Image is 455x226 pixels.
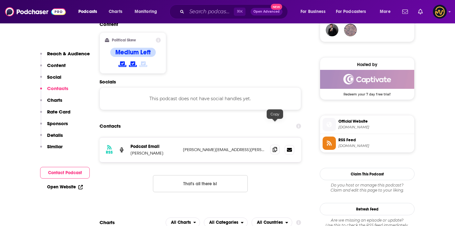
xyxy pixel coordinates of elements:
[332,7,375,17] button: open menu
[47,109,70,115] p: Rate Card
[323,118,412,131] a: Official Website[DOMAIN_NAME]
[320,70,414,96] a: Captivate Deal: Redeem your 7 day free trial!
[175,4,294,19] div: Search podcasts, credits, & more...
[115,48,151,56] h4: Medium Left
[40,62,66,74] button: Content
[320,168,415,180] button: Claim This Podcast
[338,125,412,130] span: invested-in-climate.captivate.fm
[338,137,412,143] span: RSS Feed
[171,220,191,225] span: All Charts
[47,85,68,91] p: Contacts
[78,7,97,16] span: Podcasts
[183,147,265,152] p: [PERSON_NAME][EMAIL_ADDRESS][PERSON_NAME][DOMAIN_NAME]
[47,132,63,138] p: Details
[47,74,61,80] p: Social
[40,109,70,120] button: Rate Card
[40,132,63,144] button: Details
[251,8,282,15] button: Open AdvancedNew
[130,150,178,156] p: [PERSON_NAME]
[234,8,246,16] span: ⌘ K
[47,120,68,126] p: Sponsors
[74,7,105,17] button: open menu
[209,220,238,225] span: All Categories
[344,24,357,36] img: dcherrin
[105,7,126,17] a: Charts
[320,89,414,96] span: Redeem your 7 day free trial!
[433,5,447,19] button: Show profile menu
[40,85,68,97] button: Contacts
[47,62,66,68] p: Content
[40,120,68,132] button: Sponsors
[320,203,415,215] button: Refresh Feed
[296,7,333,17] button: open menu
[100,219,115,225] h2: Charts
[320,183,415,193] div: Claim and edit this page to your liking.
[47,184,83,190] a: Open Website
[100,87,301,110] div: This podcast does not have social handles yet.
[320,62,414,67] div: Hosted by
[40,167,90,179] button: Contact Podcast
[112,38,136,42] h2: Political Skew
[153,175,248,192] button: Nothing here.
[135,7,157,16] span: Monitoring
[338,119,412,124] span: Official Website
[433,5,447,19] img: User Profile
[106,150,113,155] h3: RSS
[253,10,280,13] span: Open Advanced
[336,7,366,16] span: For Podcasters
[40,74,61,86] button: Social
[100,79,301,85] h2: Socials
[380,7,391,16] span: More
[40,144,63,155] button: Similar
[130,7,165,17] button: open menu
[400,6,410,17] a: Show notifications dropdown
[187,7,234,17] input: Search podcasts, credits, & more...
[100,120,121,132] h2: Contacts
[47,97,62,103] p: Charts
[40,51,90,62] button: Reach & Audience
[323,137,412,150] a: RSS Feed[DOMAIN_NAME]
[300,7,325,16] span: For Business
[5,6,66,18] img: Podchaser - Follow, Share and Rate Podcasts
[338,144,412,148] span: feeds.captivate.fm
[100,21,296,27] h2: Content
[320,70,414,89] img: Captivate Deal: Redeem your 7 day free trial!
[320,183,415,188] span: Do you host or manage this podcast?
[375,7,398,17] button: open menu
[416,6,425,17] a: Show notifications dropdown
[257,220,283,225] span: All Countries
[47,51,90,57] p: Reach & Audience
[47,144,63,150] p: Similar
[271,4,282,10] span: New
[433,5,447,19] span: Logged in as LowerStreet
[40,97,62,109] button: Charts
[109,7,122,16] span: Charts
[267,109,283,119] div: Copy
[326,24,338,36] img: JohirMia
[130,144,178,149] p: Podcast Email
